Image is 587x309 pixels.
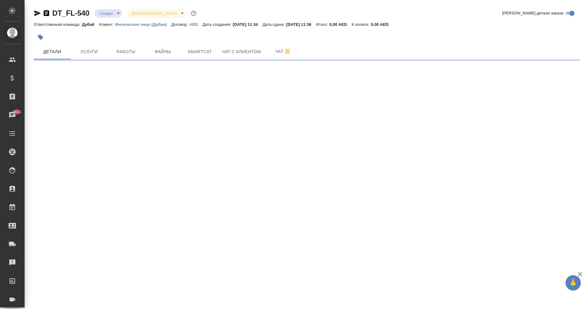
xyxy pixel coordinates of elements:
button: Создан [97,11,115,16]
a: AED [189,22,203,27]
p: [DATE] 11:36 [286,22,316,27]
button: [DEMOGRAPHIC_DATA] [130,11,178,16]
button: Доп статусы указывают на важность/срочность заказа [190,9,198,17]
a: 4811 [2,107,23,123]
p: Договор: [171,22,190,27]
div: Создан [94,9,122,18]
span: Чат [268,48,298,55]
div: Создан [127,9,186,18]
span: Файлы [148,48,178,56]
p: 0,00 AED [329,22,352,27]
span: Чат с клиентом [222,48,261,56]
p: Дата сдачи: [262,22,286,27]
span: Работы [111,48,141,56]
a: Физическое лицо (Дубаи) [115,22,171,27]
p: Итого: [316,22,329,27]
span: 4811 [9,109,25,115]
button: Скопировать ссылку [43,10,50,17]
p: [DATE] 11:34 [233,22,263,27]
p: 0,00 AED [371,22,393,27]
p: Ответственная команда: [34,22,82,27]
p: Дата создания: [203,22,233,27]
svg: Отписаться [284,48,291,55]
button: 🙏 [565,275,581,291]
span: Детали [37,48,67,56]
a: DT_FL-540 [52,9,89,17]
button: Скопировать ссылку для ЯМессенджера [34,10,41,17]
span: [PERSON_NAME] детали заказа [502,10,563,16]
p: Дубай [82,22,99,27]
p: К оплате: [352,22,371,27]
button: Добавить тэг [34,30,47,44]
p: Клиент: [99,22,115,27]
span: 🙏 [568,276,578,289]
span: Smartcat [185,48,215,56]
span: Услуги [74,48,104,56]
